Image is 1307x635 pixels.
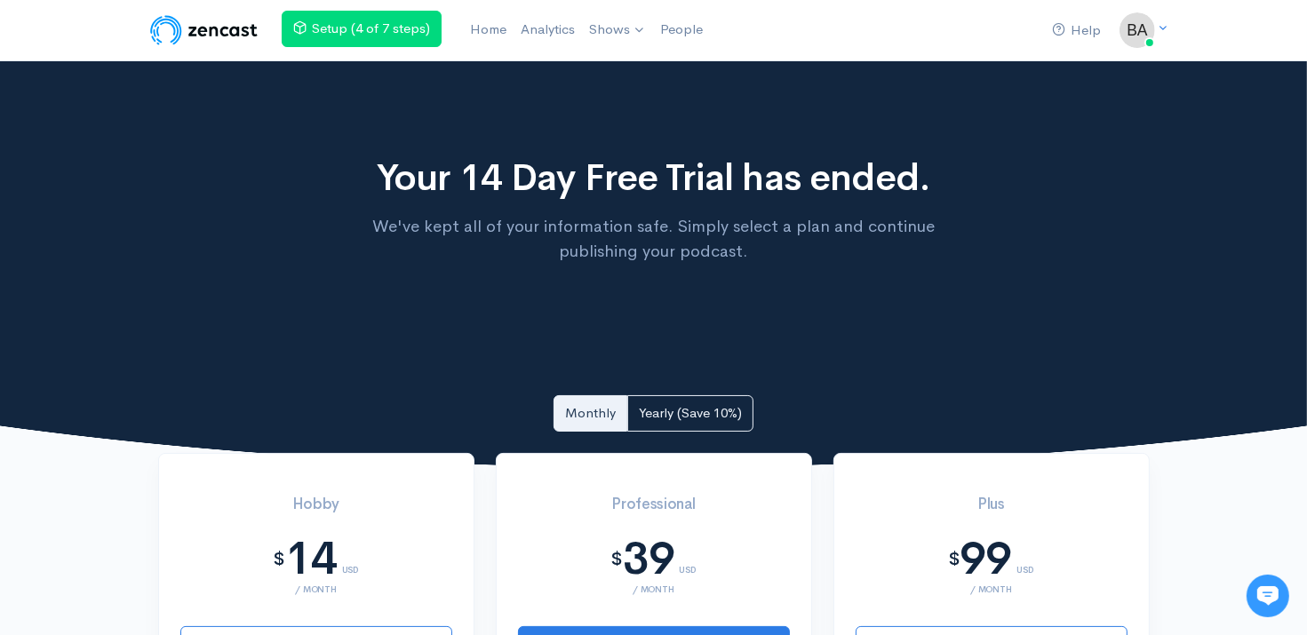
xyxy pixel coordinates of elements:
img: ZenCast Logo [147,12,260,48]
a: Monthly [554,395,627,432]
a: Help [1046,12,1109,50]
div: 39 [623,534,674,584]
span: New conversation [115,246,213,260]
h1: Hi [PERSON_NAME] 👋 [27,86,329,115]
h2: Just let us know if you need anything and we'll be happy to help! 🙂 [27,118,329,203]
div: USD [1017,544,1034,575]
a: People [653,11,710,49]
p: We've kept all of your information safe. Simply select a plan and continue publishing your podcast. [338,214,970,264]
div: USD [680,544,697,575]
a: Setup (4 of 7 steps) [282,11,442,47]
iframe: gist-messenger-bubble-iframe [1247,575,1289,617]
input: Search articles [52,334,317,369]
div: / month [518,584,790,594]
img: ... [1120,12,1155,48]
h3: Professional [518,496,790,513]
div: 14 [285,534,337,584]
a: Analytics [514,11,582,49]
h3: Hobby [180,496,452,513]
div: 99 [960,534,1012,584]
a: Home [463,11,514,49]
div: USD [342,544,359,575]
a: Yearly (Save 10%) [627,395,753,432]
p: Find an answer quickly [24,305,331,326]
div: $ [273,550,285,569]
h3: Plus [856,496,1128,513]
div: / month [180,584,452,594]
div: $ [948,550,960,569]
a: Shows [582,11,653,50]
h1: Your 14 Day Free Trial has ended. [338,157,970,198]
button: New conversation [28,235,328,271]
div: $ [610,550,623,569]
div: / month [856,584,1128,594]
